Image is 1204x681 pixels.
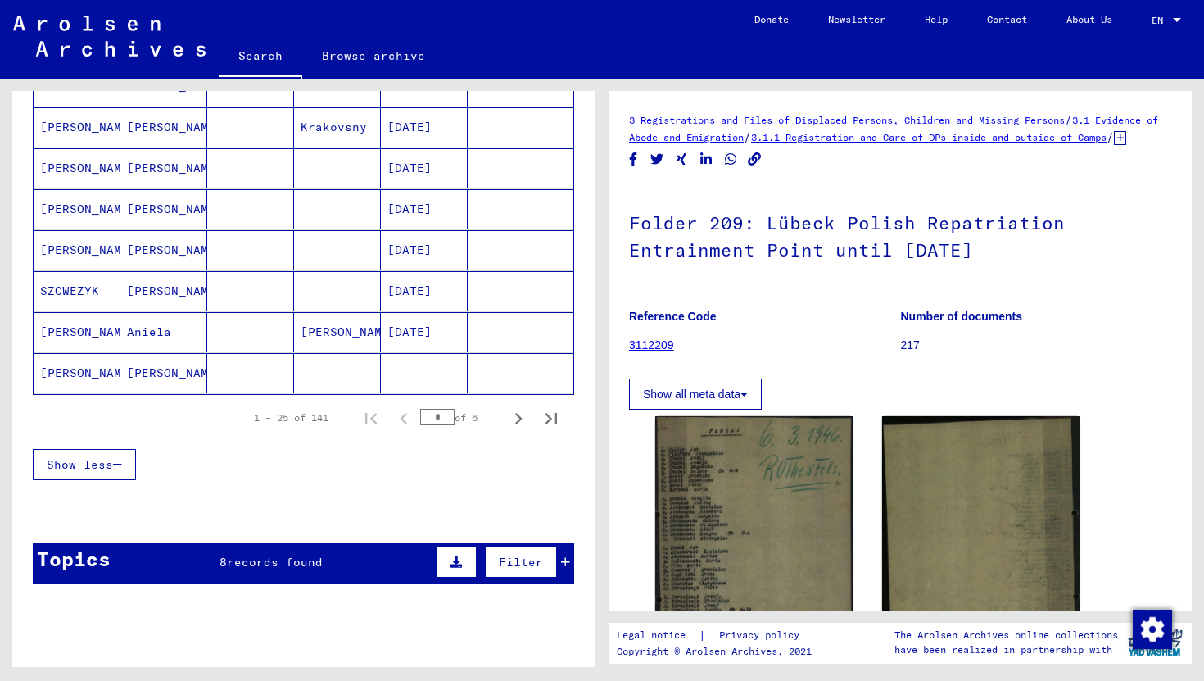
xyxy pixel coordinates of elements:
[499,555,543,570] span: Filter
[381,189,468,229] mat-cell: [DATE]
[120,271,207,311] mat-cell: [PERSON_NAME]
[901,337,1172,354] p: 217
[34,312,120,352] mat-cell: [PERSON_NAME]
[34,271,120,311] mat-cell: SZCWEZYK
[629,185,1171,284] h1: Folder 209: Lübeck Polish Repatriation Entrainment Point until [DATE]
[381,107,468,148] mat-cell: [DATE]
[649,149,666,170] button: Share on Twitter
[1152,15,1170,26] span: EN
[535,402,568,434] button: Last page
[254,411,328,425] div: 1 – 25 of 141
[120,353,207,393] mat-cell: [PERSON_NAME]
[502,402,535,434] button: Next page
[34,353,120,393] mat-cell: [PERSON_NAME]
[722,149,740,170] button: Share on WhatsApp
[1133,610,1172,649] img: Change consent
[34,148,120,188] mat-cell: [PERSON_NAME]
[294,107,381,148] mat-cell: Krakovsny
[485,547,557,578] button: Filter
[901,310,1023,323] b: Number of documents
[420,410,502,425] div: of 6
[34,230,120,270] mat-cell: [PERSON_NAME]
[617,627,819,644] div: |
[120,107,207,148] mat-cell: [PERSON_NAME]
[746,149,763,170] button: Copy link
[744,129,751,144] span: /
[894,628,1118,642] p: The Arolsen Archives online collections
[33,449,136,480] button: Show less
[625,149,642,170] button: Share on Facebook
[120,148,207,188] mat-cell: [PERSON_NAME]
[706,627,819,644] a: Privacy policy
[220,555,227,570] span: 8
[617,644,819,659] p: Copyright © Arolsen Archives, 2021
[381,312,468,352] mat-cell: [DATE]
[1107,129,1114,144] span: /
[381,271,468,311] mat-cell: [DATE]
[751,131,1107,143] a: 3.1.1 Registration and Care of DPs inside and outside of Camps
[387,402,420,434] button: Previous page
[629,114,1065,126] a: 3 Registrations and Files of Displaced Persons, Children and Missing Persons
[629,310,717,323] b: Reference Code
[120,230,207,270] mat-cell: [PERSON_NAME]
[13,16,206,57] img: Arolsen_neg.svg
[34,107,120,148] mat-cell: [PERSON_NAME]
[1065,112,1072,127] span: /
[673,149,690,170] button: Share on Xing
[227,555,323,570] span: records found
[698,149,715,170] button: Share on LinkedIn
[294,312,381,352] mat-cell: [PERSON_NAME]
[1125,622,1186,663] img: yv_logo.png
[894,642,1118,657] p: have been realized in partnership with
[617,627,699,644] a: Legal notice
[219,36,302,79] a: Search
[34,189,120,229] mat-cell: [PERSON_NAME]
[355,402,387,434] button: First page
[37,544,111,574] div: Topics
[120,189,207,229] mat-cell: [PERSON_NAME]
[120,312,207,352] mat-cell: Aniela
[381,148,468,188] mat-cell: [DATE]
[629,338,674,352] a: 3112209
[302,36,445,75] a: Browse archive
[381,230,468,270] mat-cell: [DATE]
[629,379,762,410] button: Show all meta data
[47,457,113,472] span: Show less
